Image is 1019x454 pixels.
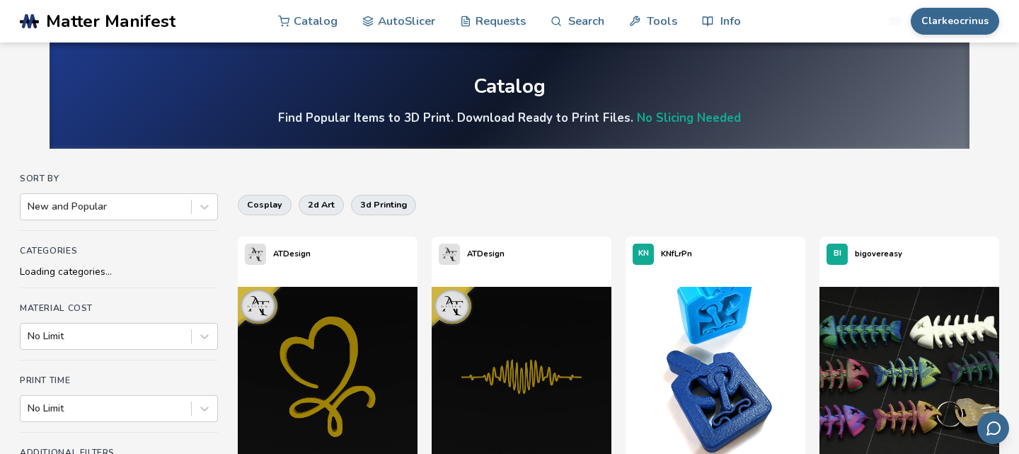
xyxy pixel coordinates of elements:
[834,249,841,259] span: BI
[28,201,30,212] input: New and Popular
[278,110,741,126] h4: Find Popular Items to 3D Print. Download Ready to Print Files.
[20,375,218,385] h4: Print Time
[911,8,999,35] button: Clarkeocrinus
[20,303,218,313] h4: Material Cost
[299,195,344,215] button: 2d art
[273,246,311,261] p: ATDesign
[439,244,460,265] img: ATDesign's profile
[855,246,902,261] p: bigovereasy
[977,412,1009,444] button: Send feedback via email
[28,403,30,414] input: No Limit
[245,244,266,265] img: ATDesign's profile
[467,246,505,261] p: ATDesign
[20,266,218,278] div: Loading categories...
[20,174,218,183] h4: Sort By
[238,237,318,272] a: ATDesign's profileATDesign
[20,246,218,256] h4: Categories
[28,331,30,342] input: No Limit
[637,110,741,126] a: No Slicing Needed
[432,237,512,272] a: ATDesign's profileATDesign
[238,195,292,215] button: cosplay
[351,195,416,215] button: 3d printing
[661,246,692,261] p: KNfLrPn
[473,76,546,98] div: Catalog
[46,11,175,31] span: Matter Manifest
[638,249,649,259] span: KN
